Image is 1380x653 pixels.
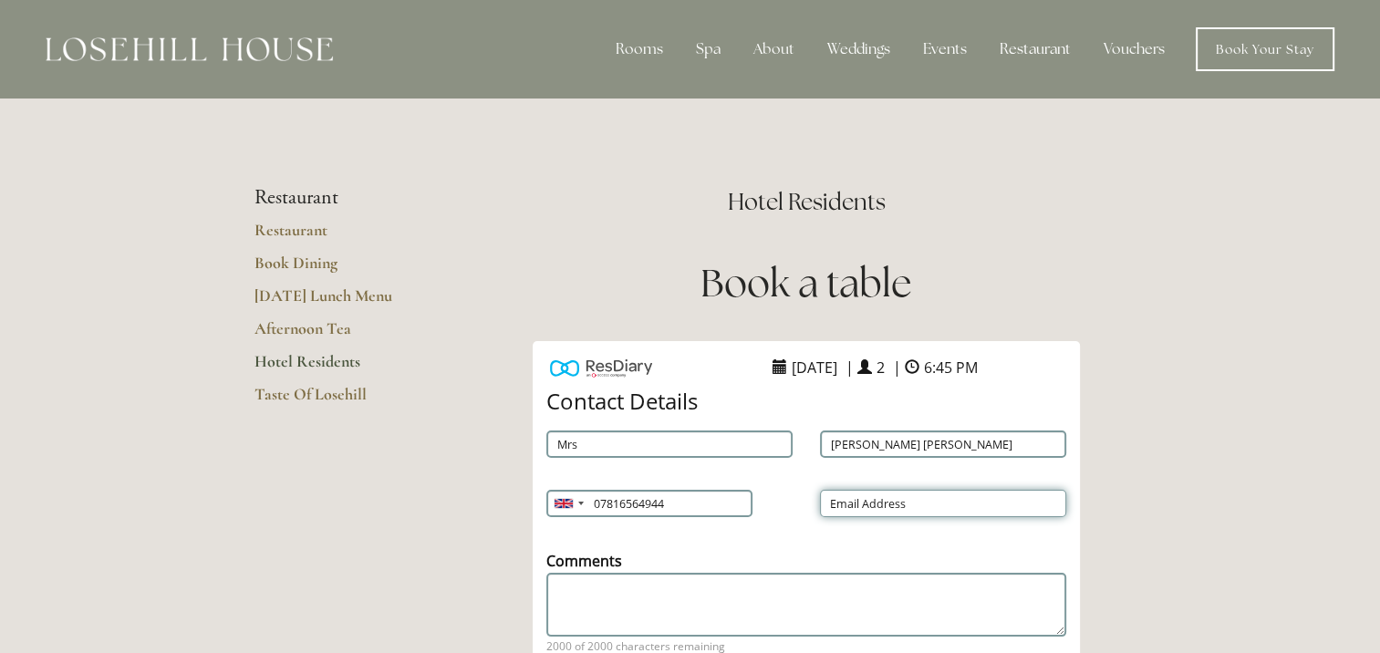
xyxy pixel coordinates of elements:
[806,481,1080,526] div: A Valid Email is Required
[893,358,901,378] span: |
[681,31,735,67] div: Spa
[254,186,429,210] li: Restaurant
[985,31,1085,67] div: Restaurant
[254,351,429,384] a: Hotel Residents
[872,353,889,382] span: 2
[254,220,429,253] a: Restaurant
[254,285,429,318] a: [DATE] Lunch Menu
[487,256,1126,310] h1: Book a table
[533,421,806,467] div: A First Name is Required
[547,491,589,516] div: United Kingdom: +44
[919,353,982,382] span: 6:45 PM
[1196,27,1334,71] a: Book Your Stay
[487,186,1126,218] h2: Hotel Residents
[546,389,1066,413] h4: Contact Details
[546,551,622,571] label: Comments
[846,358,854,378] span: |
[820,490,1066,517] input: A Valid Email is Required
[787,353,842,382] span: [DATE]
[908,31,981,67] div: Events
[739,31,809,67] div: About
[813,31,905,67] div: Weddings
[806,421,1080,467] div: A Last Name is Required
[546,430,793,458] input: A First Name is Required
[1089,31,1179,67] a: Vouchers
[46,37,333,61] img: Losehill House
[533,481,806,526] div: A Valid Telephone Number is Required
[546,490,752,517] input: A Valid Telephone Number is Required
[820,430,1066,458] input: A Last Name is Required
[254,318,429,351] a: Afternoon Tea
[254,253,429,285] a: Book Dining
[550,355,652,381] img: Powered by ResDiary
[601,31,678,67] div: Rooms
[254,384,429,417] a: Taste Of Losehill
